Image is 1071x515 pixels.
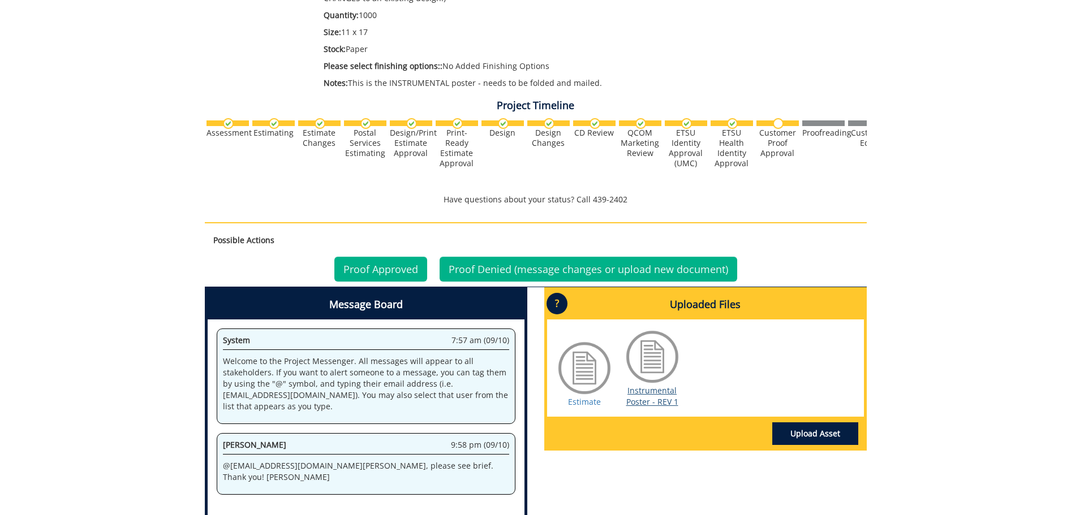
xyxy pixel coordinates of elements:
a: Estimate [568,396,601,407]
p: 11 x 17 [324,27,767,38]
div: Assessment [207,128,249,138]
span: Size: [324,27,341,37]
div: Customer Edits [848,128,891,148]
span: 9:58 pm (09/10) [451,439,509,451]
span: System [223,335,250,345]
img: checkmark [681,118,692,129]
div: Postal Services Estimating [344,128,386,158]
span: [PERSON_NAME] [223,439,286,450]
p: Welcome to the Project Messenger. All messages will appear to all stakeholders. If you want to al... [223,356,509,412]
p: This is the INSTRUMENTAL poster - needs to be folded and mailed. [324,77,767,89]
p: No Added Finishing Options [324,60,767,72]
a: Proof Denied (message changes or upload new document) [440,257,737,282]
p: 1000 [324,10,767,21]
span: Quantity: [324,10,359,20]
img: no [773,118,784,129]
div: Design/Print Estimate Approval [390,128,432,158]
p: @ [EMAIL_ADDRESS][DOMAIN_NAME] [PERSON_NAME], please see brief. Thank you! [PERSON_NAME] [223,460,509,483]
img: checkmark [498,118,509,129]
div: Estimate Changes [298,128,341,148]
img: checkmark [406,118,417,129]
div: Design Changes [527,128,570,148]
span: Notes: [324,77,348,88]
img: checkmark [590,118,600,129]
div: Design [481,128,524,138]
img: checkmark [452,118,463,129]
div: ETSU Health Identity Approval [711,128,753,168]
div: Print-Ready Estimate Approval [436,128,478,168]
h4: Project Timeline [205,100,867,111]
div: QCOM Marketing Review [619,128,661,158]
img: checkmark [223,118,234,129]
a: Proof Approved [334,257,427,282]
p: ? [547,293,567,314]
span: Please select finishing options:: [324,60,442,71]
div: CD Review [573,128,616,138]
a: Upload Asset [772,422,858,445]
img: checkmark [315,118,325,129]
div: ETSU Identity Approval (UMC) [665,128,707,168]
img: checkmark [360,118,371,129]
span: Stock: [324,44,346,54]
img: checkmark [635,118,646,129]
h4: Message Board [208,290,524,319]
div: Estimating [252,128,295,138]
span: 7:57 am (09/10) [451,335,509,346]
img: checkmark [727,118,738,129]
h4: Uploaded Files [547,290,864,319]
div: Proofreading [802,128,845,138]
img: checkmark [269,118,279,129]
img: checkmark [544,118,554,129]
p: Have questions about your status? Call 439-2402 [205,194,867,205]
div: Customer Proof Approval [756,128,799,158]
p: Paper [324,44,767,55]
strong: Possible Actions [213,235,274,245]
a: Instrumental Poster - REV 1 [626,385,678,407]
